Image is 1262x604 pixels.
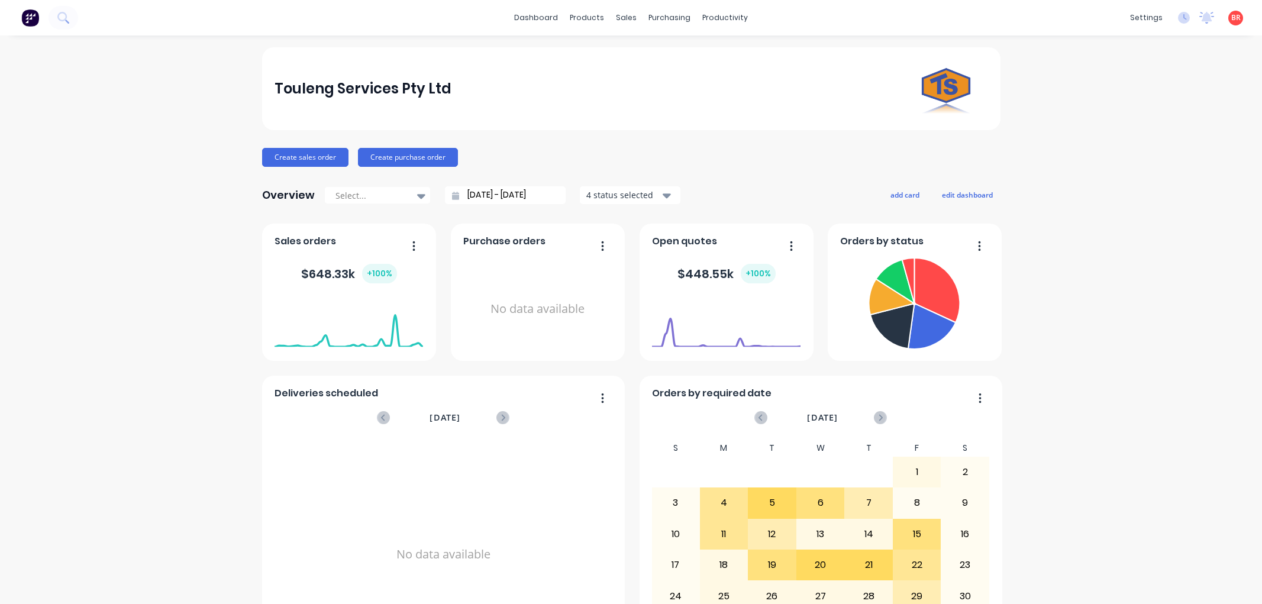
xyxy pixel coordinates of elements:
[700,440,748,457] div: M
[844,440,893,457] div: T
[840,234,924,248] span: Orders by status
[508,9,564,27] a: dashboard
[652,519,699,549] div: 10
[652,550,699,580] div: 17
[748,440,796,457] div: T
[883,187,927,202] button: add card
[941,550,989,580] div: 23
[652,488,699,518] div: 3
[701,488,748,518] div: 4
[934,187,1000,202] button: edit dashboard
[564,9,610,27] div: products
[893,488,941,518] div: 8
[1124,9,1169,27] div: settings
[748,519,796,549] div: 12
[845,488,892,518] div: 7
[748,550,796,580] div: 19
[463,234,546,248] span: Purchase orders
[430,411,460,424] span: [DATE]
[893,550,941,580] div: 22
[262,183,315,207] div: Overview
[807,411,838,424] span: [DATE]
[941,519,989,549] div: 16
[893,457,941,487] div: 1
[262,148,348,167] button: Create sales order
[652,234,717,248] span: Open quotes
[797,550,844,580] div: 20
[845,550,892,580] div: 21
[1231,12,1241,23] span: BR
[748,488,796,518] div: 5
[941,440,989,457] div: S
[652,386,772,400] span: Orders by required date
[696,9,754,27] div: productivity
[797,488,844,518] div: 6
[941,457,989,487] div: 2
[21,9,39,27] img: Factory
[796,440,845,457] div: W
[893,519,941,549] div: 15
[651,440,700,457] div: S
[358,148,458,167] button: Create purchase order
[941,488,989,518] div: 9
[845,519,892,549] div: 14
[301,264,397,283] div: $ 648.33k
[893,440,941,457] div: F
[701,550,748,580] div: 18
[797,519,844,549] div: 13
[580,186,680,204] button: 4 status selected
[463,253,612,365] div: No data available
[677,264,776,283] div: $ 448.55k
[741,264,776,283] div: + 100 %
[610,9,643,27] div: sales
[905,47,987,130] img: Touleng Services Pty Ltd
[701,519,748,549] div: 11
[643,9,696,27] div: purchasing
[362,264,397,283] div: + 100 %
[586,189,661,201] div: 4 status selected
[275,386,378,400] span: Deliveries scheduled
[275,234,336,248] span: Sales orders
[275,77,451,101] div: Touleng Services Pty Ltd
